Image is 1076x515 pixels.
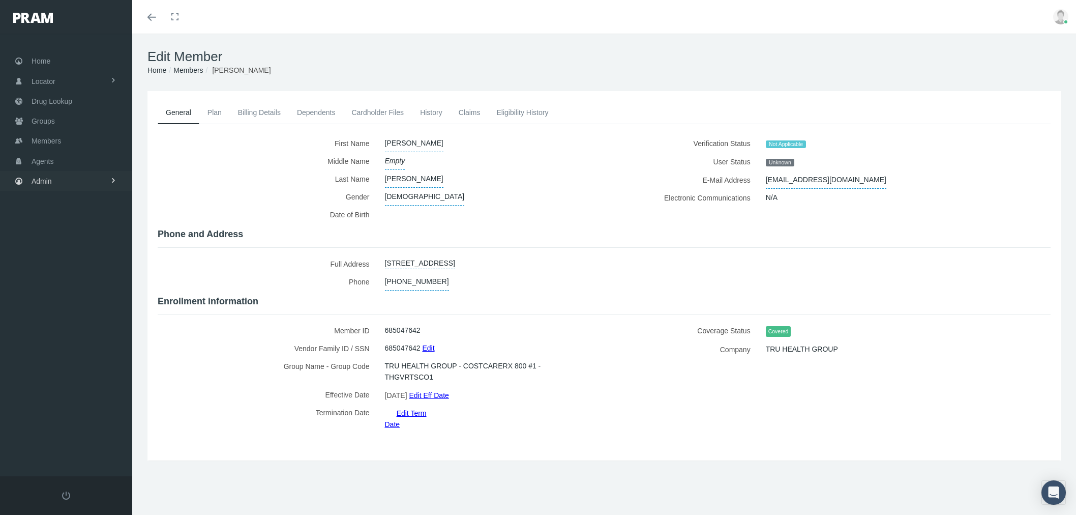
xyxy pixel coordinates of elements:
[766,326,791,337] span: Covered
[612,189,758,207] label: Electronic Communications
[289,101,344,124] a: Dependents
[158,170,377,188] label: Last Name
[158,255,377,273] label: Full Address
[385,357,589,386] span: TRU HEALTH GROUP - COSTCARERX 800 #1 - THGVRTSCO1
[158,152,377,170] label: Middle Name
[409,388,449,403] a: Edit Eff Date
[147,66,166,74] a: Home
[385,255,455,269] a: [STREET_ADDRESS]
[158,404,377,430] label: Termination Date
[158,273,377,291] label: Phone
[32,131,61,151] span: Members
[766,171,886,189] span: [EMAIL_ADDRESS][DOMAIN_NAME]
[385,170,443,188] span: [PERSON_NAME]
[385,188,465,206] span: [DEMOGRAPHIC_DATA]
[147,49,1061,65] h1: Edit Member
[158,339,377,357] label: Vendor Family ID / SSN
[32,152,54,171] span: Agents
[385,322,421,339] span: 685047642
[32,111,55,131] span: Groups
[173,66,203,74] a: Members
[32,171,52,191] span: Admin
[766,340,838,358] span: TRU HEALTH GROUP
[1041,480,1066,505] div: Open Intercom Messenger
[158,229,1051,240] h4: Phone and Address
[343,101,412,124] a: Cardholder Files
[612,134,758,153] label: Verification Status
[1053,9,1068,24] img: user-placeholder.jpg
[230,101,289,124] a: Billing Details
[451,101,489,124] a: Claims
[158,357,377,386] label: Group Name - Group Code
[158,386,377,404] label: Effective Date
[158,188,377,206] label: Gender
[612,153,758,171] label: User Status
[385,273,449,291] span: [PHONE_NUMBER]
[766,189,778,206] span: N/A
[766,159,794,167] span: Unknown
[766,140,806,149] span: Not Applicable
[158,206,377,223] label: Date of Birth
[158,101,199,124] a: General
[158,134,377,152] label: First Name
[158,296,1051,307] h4: Enrollment information
[385,152,405,170] span: Empty
[385,388,407,403] span: [DATE]
[13,13,53,23] img: PRAM_20_x_78.png
[612,322,758,340] label: Coverage Status
[385,339,421,357] span: 685047642
[422,340,434,355] a: Edit
[412,101,451,124] a: History
[199,101,230,124] a: Plan
[488,101,556,124] a: Eligibility History
[612,340,758,358] label: Company
[385,406,427,432] a: Edit Term Date
[612,171,758,189] label: E-Mail Address
[385,134,443,152] span: [PERSON_NAME]
[158,322,377,339] label: Member ID
[212,66,271,74] span: [PERSON_NAME]
[32,51,50,71] span: Home
[32,92,72,111] span: Drug Lookup
[32,72,55,91] span: Locator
